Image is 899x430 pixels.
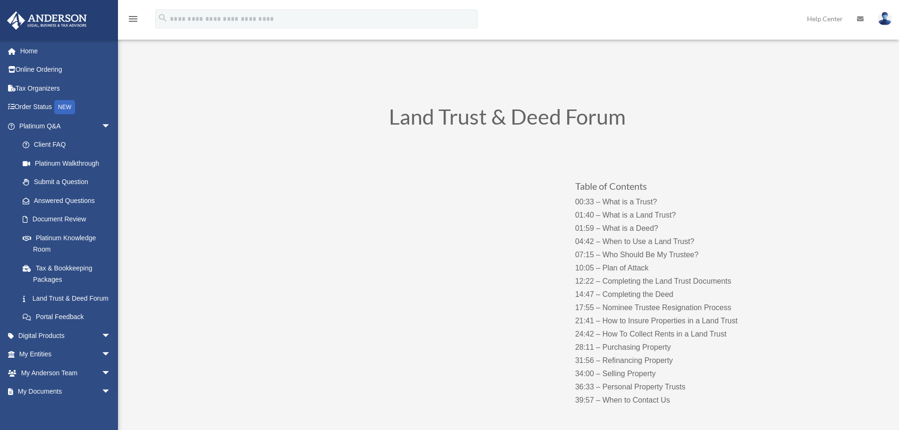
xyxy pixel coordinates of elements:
[158,13,168,23] i: search
[7,326,125,345] a: Digital Productsarrow_drop_down
[7,363,125,382] a: My Anderson Teamarrow_drop_down
[7,60,125,79] a: Online Ordering
[13,259,125,289] a: Tax & Bookkeeping Packages
[101,382,120,402] span: arrow_drop_down
[252,106,762,132] h1: Land Trust & Deed Forum
[101,345,120,364] span: arrow_drop_down
[575,181,762,195] h3: Table of Contents
[7,98,125,117] a: Order StatusNEW
[101,326,120,346] span: arrow_drop_down
[4,11,90,30] img: Anderson Advisors Platinum Portal
[878,12,892,25] img: User Pic
[101,117,120,136] span: arrow_drop_down
[13,210,125,229] a: Document Review
[7,42,125,60] a: Home
[127,17,139,25] a: menu
[13,135,125,154] a: Client FAQ
[13,289,120,308] a: Land Trust & Deed Forum
[13,154,125,173] a: Platinum Walkthrough
[7,382,125,401] a: My Documentsarrow_drop_down
[54,100,75,114] div: NEW
[7,79,125,98] a: Tax Organizers
[7,117,125,135] a: Platinum Q&Aarrow_drop_down
[13,308,125,327] a: Portal Feedback
[7,345,125,364] a: My Entitiesarrow_drop_down
[13,173,125,192] a: Submit a Question
[101,363,120,383] span: arrow_drop_down
[575,195,762,407] p: 00:33 – What is a Trust? 01:40 – What is a Land Trust? 01:59 – What is a Deed? 04:42 – When to Us...
[13,228,125,259] a: Platinum Knowledge Room
[127,13,139,25] i: menu
[13,191,125,210] a: Answered Questions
